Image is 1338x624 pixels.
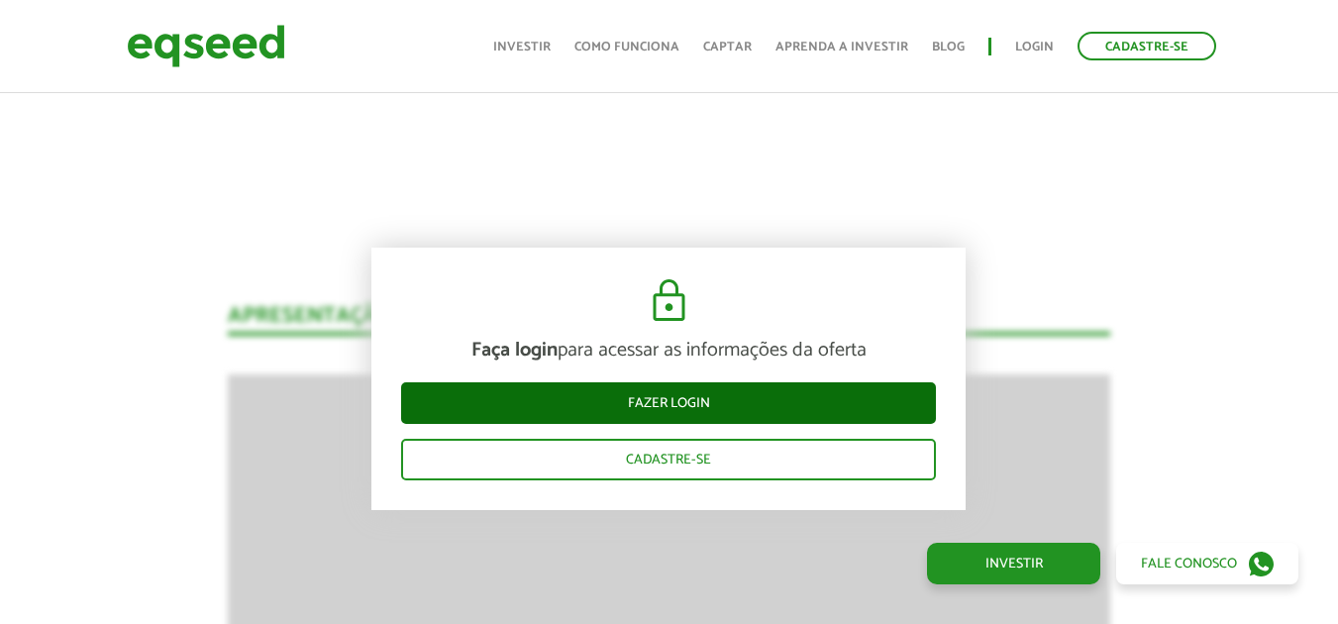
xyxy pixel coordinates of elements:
img: EqSeed [127,20,285,72]
a: Fale conosco [1116,543,1298,584]
a: Cadastre-se [401,439,936,480]
a: Investir [927,543,1100,584]
p: para acessar as informações da oferta [401,339,936,363]
a: Investir [493,41,551,53]
a: Como funciona [574,41,679,53]
a: Captar [703,41,752,53]
a: Fazer login [401,382,936,424]
img: cadeado.svg [645,277,693,325]
a: Blog [932,41,965,53]
strong: Faça login [471,334,558,366]
a: Login [1015,41,1054,53]
a: Cadastre-se [1078,32,1216,60]
a: Aprenda a investir [775,41,908,53]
